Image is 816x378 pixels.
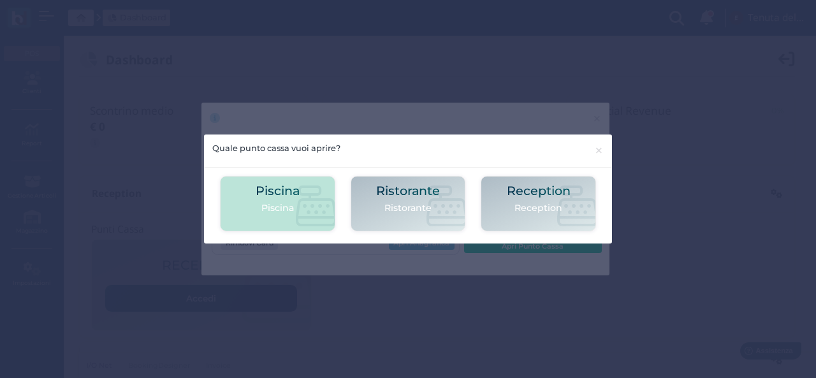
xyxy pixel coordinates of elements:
p: Ristorante [376,201,440,215]
span: × [594,142,604,159]
h5: Quale punto cassa vuoi aprire? [212,142,340,154]
span: Assistenza [38,10,84,20]
button: Close [586,134,612,167]
h2: Reception [507,184,571,198]
h2: Ristorante [376,184,440,198]
h2: Piscina [256,184,300,198]
p: Piscina [256,201,300,215]
p: Reception [507,201,571,215]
